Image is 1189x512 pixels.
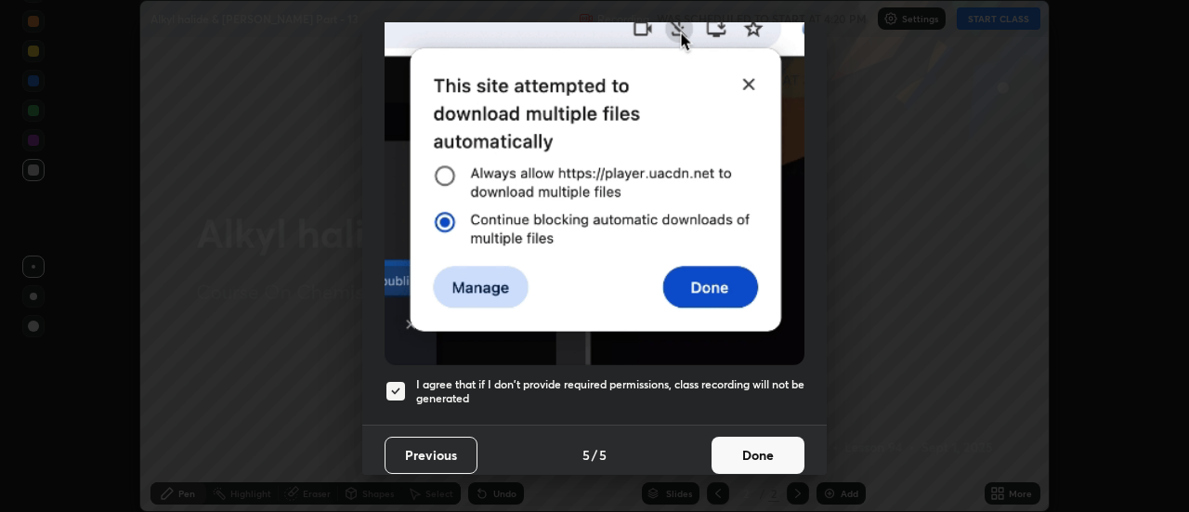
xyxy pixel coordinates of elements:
h4: / [592,445,597,465]
button: Done [712,437,804,474]
h4: 5 [582,445,590,465]
button: Previous [385,437,477,474]
h4: 5 [599,445,607,465]
h5: I agree that if I don't provide required permissions, class recording will not be generated [416,377,804,406]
